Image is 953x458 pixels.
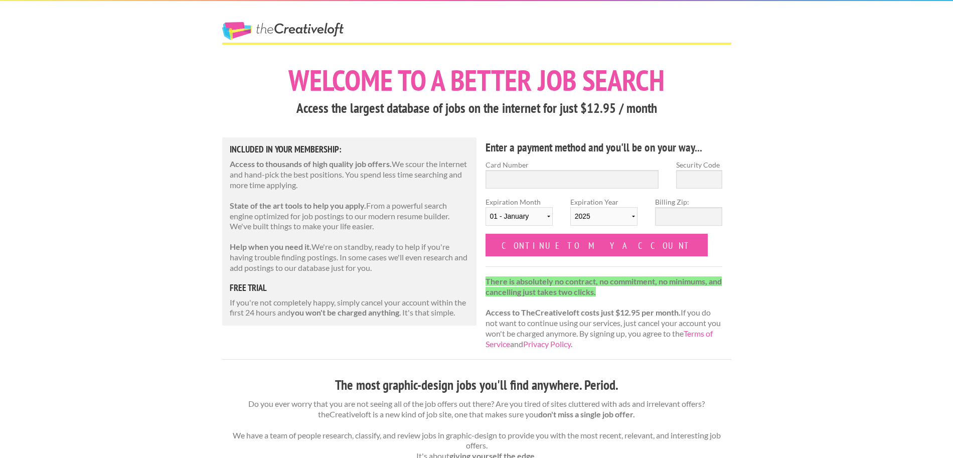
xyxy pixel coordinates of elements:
strong: Access to TheCreativeloft costs just $12.95 per month. [486,308,681,317]
strong: There is absolutely no contract, no commitment, no minimums, and cancelling just takes two clicks. [486,276,722,296]
strong: don't miss a single job offer. [538,409,635,419]
label: Expiration Month [486,197,553,234]
label: Expiration Year [570,197,638,234]
strong: Access to thousands of high quality job offers. [230,159,392,169]
h3: The most graphic-design jobs you'll find anywhere. Period. [222,376,731,395]
h3: Access the largest database of jobs on the internet for just $12.95 / month [222,99,731,118]
h4: Enter a payment method and you'll be on your way... [486,139,723,156]
h5: free trial [230,283,469,292]
label: Card Number [486,160,659,170]
select: Expiration Year [570,207,638,226]
strong: you won't be charged anything [290,308,399,317]
p: From a powerful search engine optimized for job postings to our modern resume builder. We've buil... [230,201,469,232]
p: If you're not completely happy, simply cancel your account within the first 24 hours and . It's t... [230,297,469,319]
strong: Help when you need it. [230,242,311,251]
p: We're on standby, ready to help if you're having trouble finding postings. In some cases we'll ev... [230,242,469,273]
p: We scour the internet and hand-pick the best positions. You spend less time searching and more ti... [230,159,469,190]
h1: Welcome to a better job search [222,66,731,95]
a: Privacy Policy [523,339,571,349]
p: If you do not want to continue using our services, just cancel your account you won't be charged ... [486,276,723,350]
select: Expiration Month [486,207,553,226]
label: Security Code [676,160,722,170]
strong: State of the art tools to help you apply. [230,201,366,210]
h5: Included in Your Membership: [230,145,469,154]
a: Terms of Service [486,329,713,349]
a: The Creative Loft [222,22,344,40]
label: Billing Zip: [655,197,722,207]
input: Continue to my account [486,234,708,256]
